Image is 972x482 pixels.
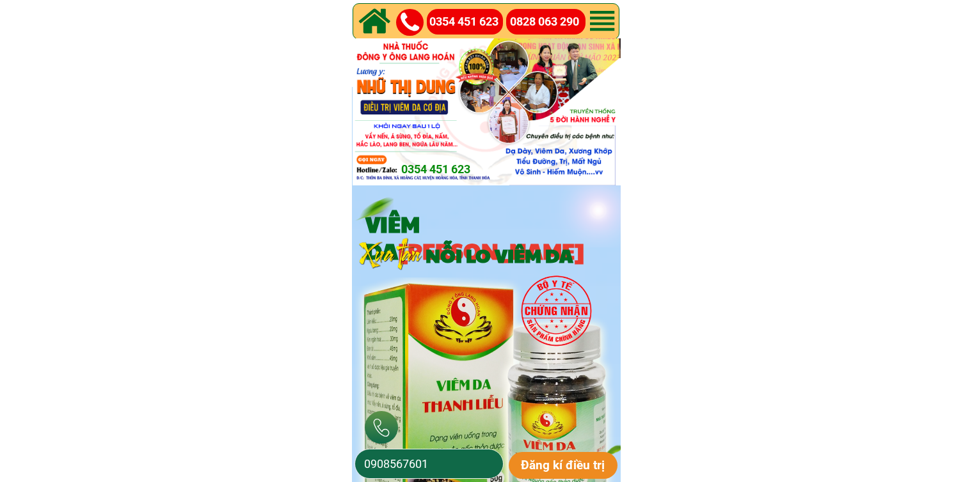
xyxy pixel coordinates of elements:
[509,452,618,479] p: Đăng kí điều trị
[361,449,497,478] input: Số điện thoại
[365,210,635,264] h3: VIÊM DA
[401,160,529,179] a: 0354 451 623
[398,235,584,266] span: [PERSON_NAME]
[426,244,648,267] h3: NỖI LO VIÊM DA
[510,13,586,31] a: 0828 063 290
[429,13,505,31] a: 0354 451 623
